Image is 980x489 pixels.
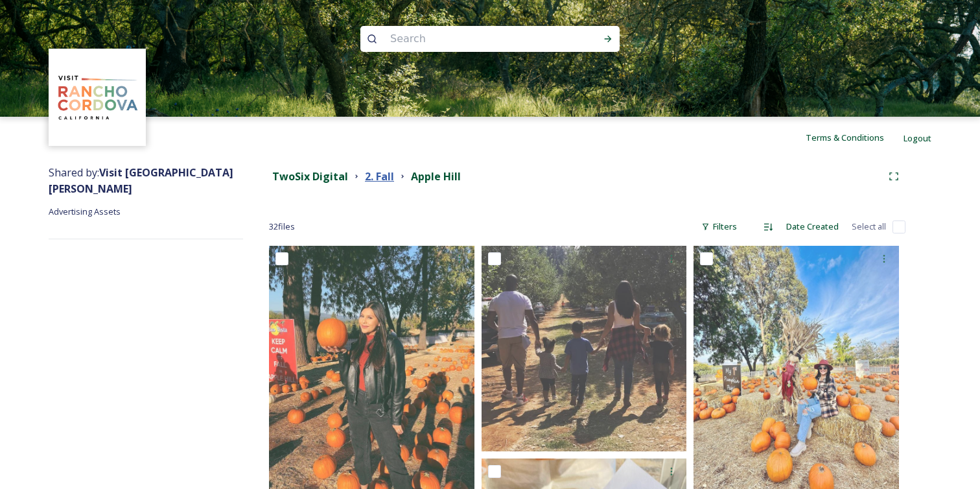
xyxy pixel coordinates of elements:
strong: Visit [GEOGRAPHIC_DATA][PERSON_NAME] [49,165,233,196]
div: Filters [695,214,743,239]
span: Select all [852,221,886,233]
span: Advertising Assets [49,206,121,217]
span: Logout [904,132,931,144]
span: Terms & Conditions [806,132,884,143]
strong: TwoSix Digital [272,169,348,184]
img: bf2139edeb78116a58d7c984c2087b063bf1f738b1abbeea12c2df28bf4f9d46.jpg [482,246,687,451]
div: Date Created [780,214,845,239]
span: Shared by: [49,165,233,196]
a: Terms & Conditions [806,130,904,145]
img: images.png [51,51,145,145]
input: Search [384,25,561,53]
strong: 2. Fall [365,169,394,184]
strong: Apple Hill [411,169,461,184]
span: 32 file s [269,221,295,233]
